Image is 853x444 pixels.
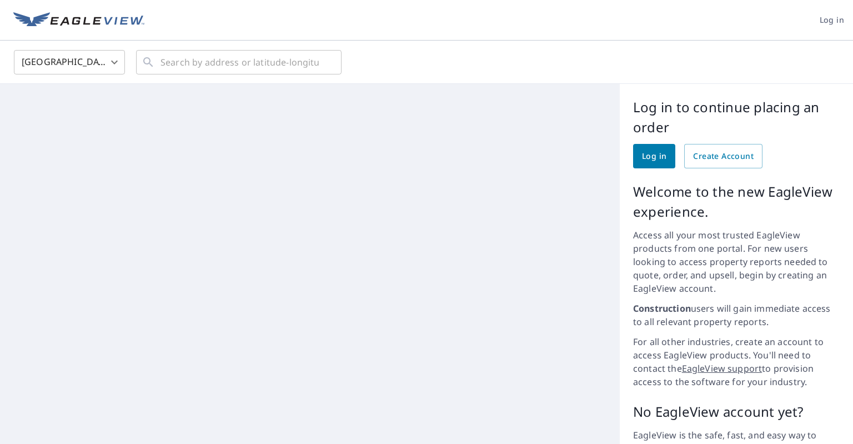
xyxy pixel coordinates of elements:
[13,12,144,29] img: EV Logo
[633,228,840,295] p: Access all your most trusted EagleView products from one portal. For new users looking to access ...
[633,302,840,328] p: users will gain immediate access to all relevant property reports.
[633,144,675,168] a: Log in
[682,362,762,375] a: EagleView support
[684,144,762,168] a: Create Account
[633,302,691,315] strong: Construction
[160,47,319,78] input: Search by address or latitude-longitude
[693,149,754,163] span: Create Account
[633,402,840,422] p: No EagleView account yet?
[820,13,844,27] span: Log in
[633,97,840,137] p: Log in to continue placing an order
[633,182,840,222] p: Welcome to the new EagleView experience.
[14,47,125,78] div: [GEOGRAPHIC_DATA]
[642,149,666,163] span: Log in
[633,335,840,388] p: For all other industries, create an account to access EagleView products. You'll need to contact ...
